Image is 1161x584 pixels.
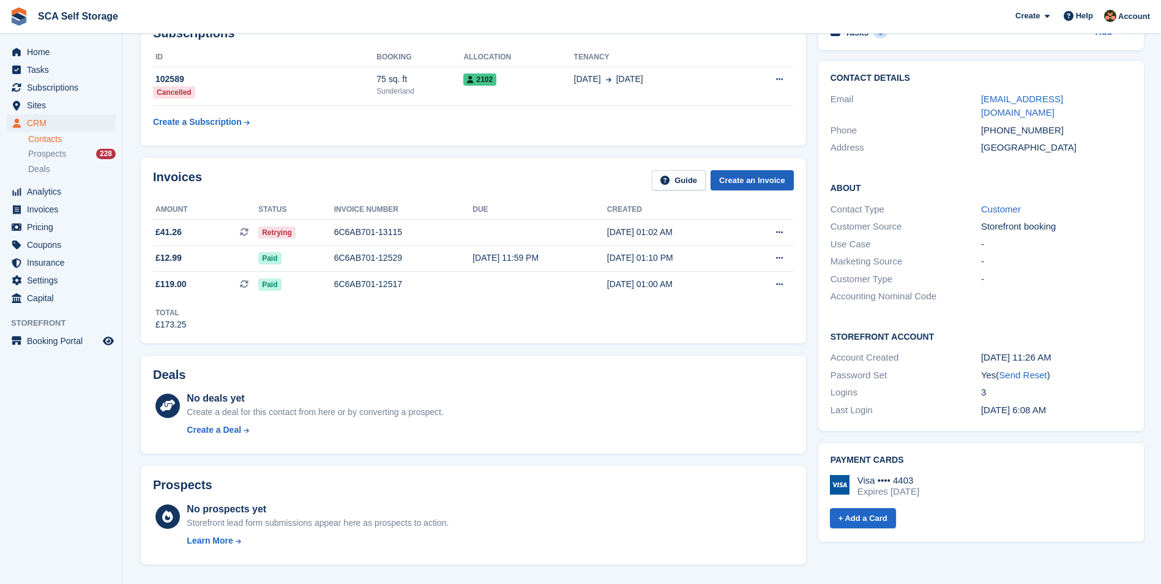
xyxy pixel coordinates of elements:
span: Create [1015,10,1040,22]
div: Yes [981,369,1132,383]
a: menu [6,219,116,236]
span: Invoices [27,201,100,218]
img: Sarah Race [1104,10,1116,22]
span: ( ) [996,370,1050,380]
a: Create a Subscription [153,111,250,133]
span: Sites [27,97,100,114]
div: Phone [831,124,981,138]
div: £173.25 [155,318,187,331]
div: [DATE] 01:10 PM [607,252,742,264]
span: Account [1118,10,1150,23]
span: Storefront [11,317,122,329]
span: Deals [28,163,50,175]
a: menu [6,114,116,132]
time: 2025-08-22 05:08:21 UTC [981,405,1046,415]
div: Use Case [831,238,981,252]
div: Email [831,92,981,120]
span: Settings [27,272,100,289]
div: Customer Source [831,220,981,234]
div: 75 sq. ft [376,73,463,86]
div: No prospects yet [187,502,449,517]
a: menu [6,43,116,61]
th: Booking [376,48,463,67]
a: Deals [28,163,116,176]
div: 6C6AB701-12517 [334,278,473,291]
div: 228 [96,149,116,159]
a: menu [6,290,116,307]
h2: Payment cards [831,455,1132,465]
h2: Contact Details [831,73,1132,83]
div: Total [155,307,187,318]
h2: Invoices [153,170,202,190]
span: Booking Portal [27,332,100,350]
span: Home [27,43,100,61]
th: Created [607,200,742,220]
a: Learn More [187,534,449,547]
div: Create a deal for this contact from here or by converting a prospect. [187,406,443,419]
div: 6C6AB701-12529 [334,252,473,264]
h2: Deals [153,368,185,382]
div: 102589 [153,73,376,86]
div: Customer Type [831,272,981,286]
a: menu [6,332,116,350]
a: menu [6,61,116,78]
a: [EMAIL_ADDRESS][DOMAIN_NAME] [981,94,1063,118]
div: Sunderland [376,86,463,97]
div: [DATE] 11:59 PM [472,252,607,264]
a: menu [6,254,116,271]
div: Storefront booking [981,220,1132,234]
div: [GEOGRAPHIC_DATA] [981,141,1132,155]
div: [DATE] 11:26 AM [981,351,1132,365]
img: Visa Logo [830,475,849,495]
div: Expires [DATE] [857,486,919,497]
a: Guide [652,170,706,190]
img: stora-icon-8386f47178a22dfd0bd8f6a31ec36ba5ce8667c1dd55bd0f319d3a0aa187defe.svg [10,7,28,26]
span: Retrying [258,226,296,239]
div: Marketing Source [831,255,981,269]
a: Create an Invoice [711,170,794,190]
a: menu [6,79,116,96]
div: - [981,255,1132,269]
span: 2102 [463,73,496,86]
div: Create a Subscription [153,116,242,129]
div: Address [831,141,981,155]
a: Prospects 228 [28,148,116,160]
div: Logins [831,386,981,400]
div: No deals yet [187,391,443,406]
span: Pricing [27,219,100,236]
div: 3 [981,386,1132,400]
span: [DATE] [574,73,601,86]
th: Due [472,200,607,220]
a: Send Reset [999,370,1047,380]
span: Help [1076,10,1093,22]
a: SCA Self Storage [33,6,123,26]
div: - [981,272,1132,286]
th: Status [258,200,334,220]
span: £41.26 [155,226,182,239]
div: Contact Type [831,203,981,217]
th: Amount [153,200,258,220]
a: Preview store [101,334,116,348]
th: Tenancy [574,48,734,67]
span: CRM [27,114,100,132]
div: Cancelled [153,86,195,99]
div: Storefront lead form submissions appear here as prospects to action. [187,517,449,530]
a: menu [6,183,116,200]
div: Visa •••• 4403 [857,475,919,486]
span: Subscriptions [27,79,100,96]
a: Contacts [28,133,116,145]
div: [DATE] 01:00 AM [607,278,742,291]
div: Account Created [831,351,981,365]
a: menu [6,201,116,218]
span: Paid [258,252,281,264]
a: Customer [981,204,1021,214]
a: menu [6,97,116,114]
span: [DATE] [616,73,643,86]
th: ID [153,48,376,67]
h2: Subscriptions [153,26,794,40]
a: + Add a Card [830,508,896,528]
div: 6C6AB701-13115 [334,226,473,239]
span: Coupons [27,236,100,253]
h2: Storefront Account [831,330,1132,342]
th: Invoice number [334,200,473,220]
